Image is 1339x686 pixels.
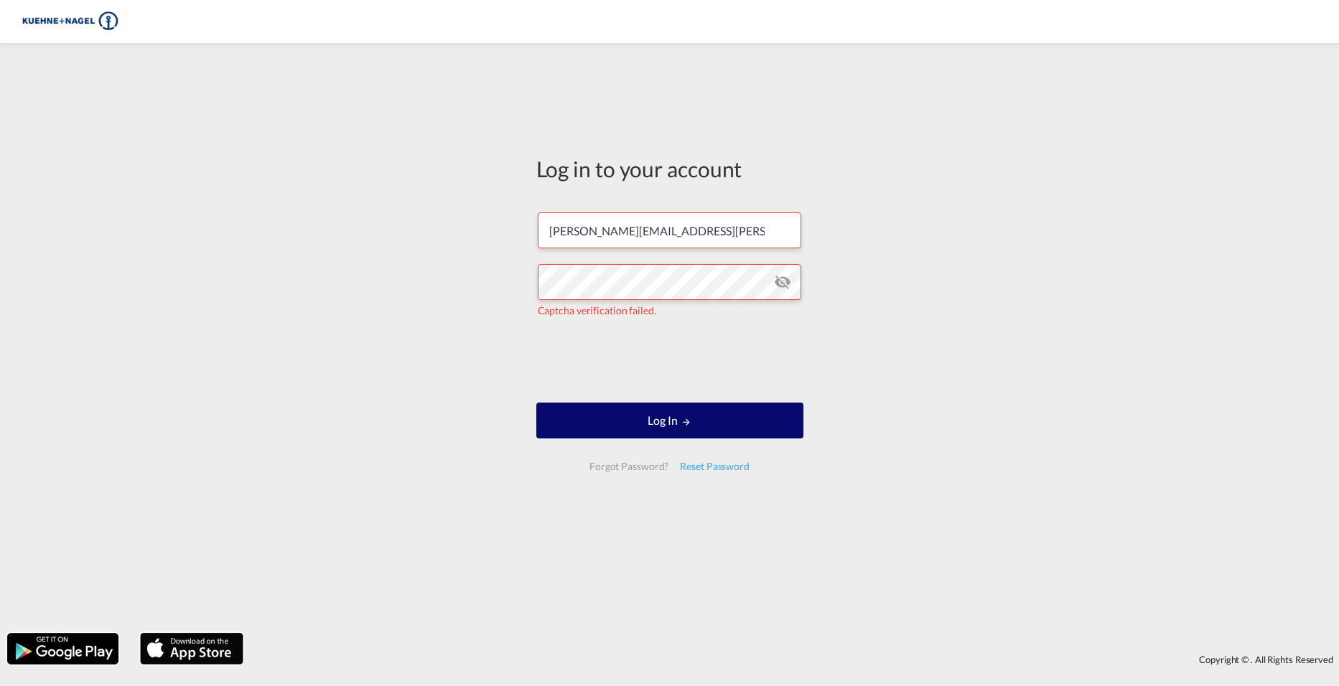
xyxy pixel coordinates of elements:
[561,332,779,388] iframe: reCAPTCHA
[538,304,656,316] span: Captcha verification failed.
[6,631,120,666] img: google.png
[251,647,1339,672] div: Copyright © . All Rights Reserved
[584,454,674,479] div: Forgot Password?
[674,454,755,479] div: Reset Password
[139,631,245,666] img: apple.png
[774,273,791,291] md-icon: icon-eye-off
[536,403,803,438] button: LOGIN
[536,154,803,184] div: Log in to your account
[538,212,801,248] input: Enter email/phone number
[22,6,118,38] img: 36441310f41511efafde313da40ec4a4.png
